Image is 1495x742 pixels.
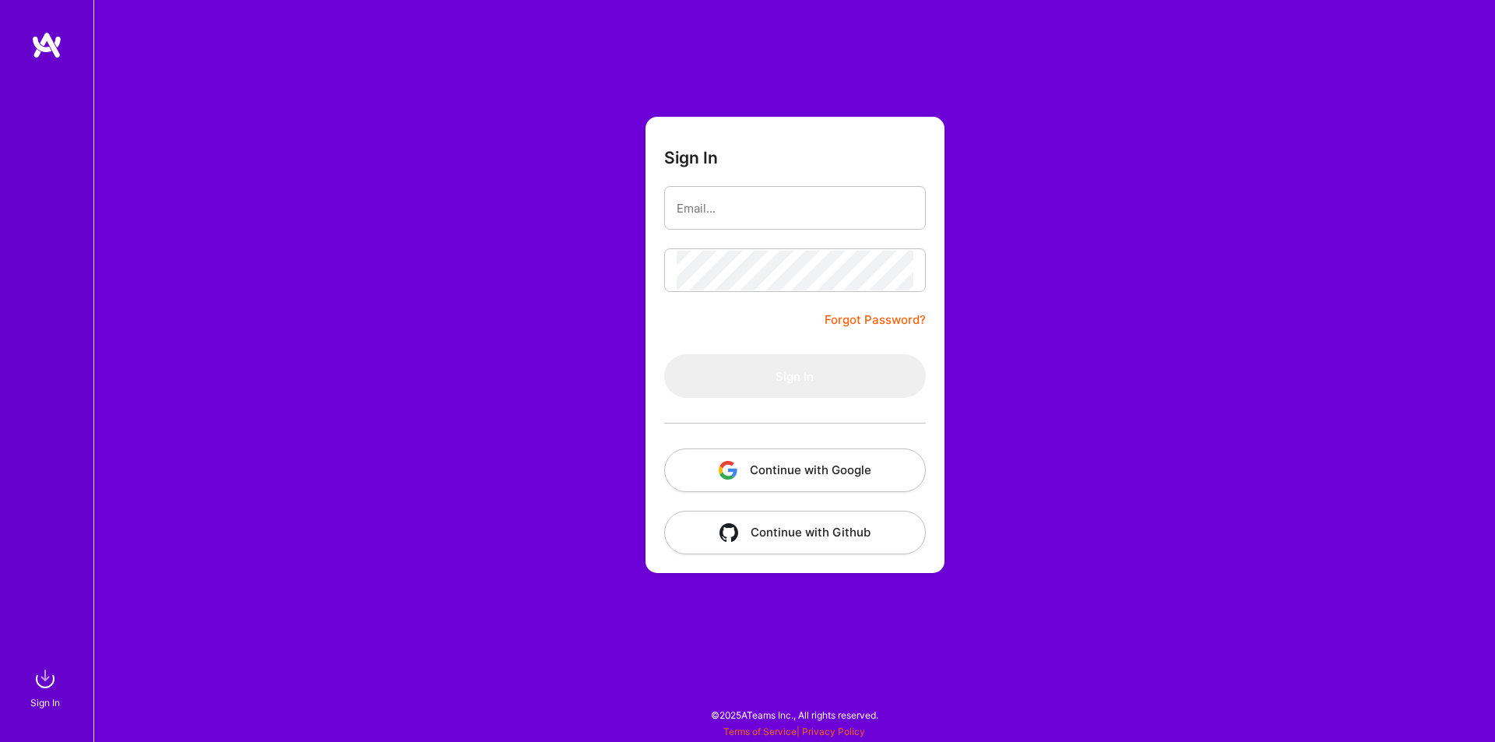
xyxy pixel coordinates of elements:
[677,188,913,228] input: Email...
[31,31,62,59] img: logo
[664,354,926,398] button: Sign In
[802,726,865,737] a: Privacy Policy
[825,311,926,329] a: Forgot Password?
[723,726,865,737] span: |
[719,523,738,542] img: icon
[664,511,926,554] button: Continue with Github
[93,695,1495,734] div: © 2025 ATeams Inc., All rights reserved.
[30,695,60,711] div: Sign In
[723,726,797,737] a: Terms of Service
[719,461,737,480] img: icon
[664,148,718,167] h3: Sign In
[30,663,61,695] img: sign in
[33,663,61,711] a: sign inSign In
[664,448,926,492] button: Continue with Google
